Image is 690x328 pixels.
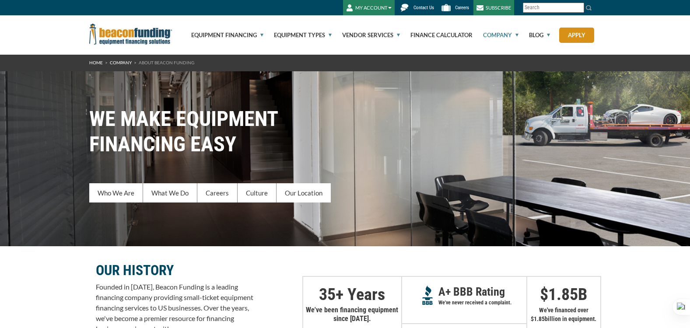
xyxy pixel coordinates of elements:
[181,15,263,55] a: Equipment Financing
[303,290,401,299] p: + Years
[197,183,238,202] a: Careers
[139,60,194,65] span: About Beacon Funding
[96,265,253,276] p: OUR HISTORY
[473,15,518,55] a: Company
[89,24,172,45] img: Beacon Funding Corporation
[575,4,582,11] a: Clear search text
[455,5,469,10] span: Careers
[400,15,473,55] a: Finance Calculator
[319,285,336,304] span: 35
[438,287,526,296] p: A+ BBB Rating
[89,30,172,37] a: Beacon Funding Corporation
[523,3,584,13] input: Search
[264,15,332,55] a: Equipment Types
[438,298,526,307] p: We've never received a complaint.
[422,286,433,305] img: A+ Reputation BBB
[519,15,550,55] a: Blog
[413,5,434,10] span: Contact Us
[277,183,331,202] a: Our Location
[89,60,103,65] a: HOME
[89,183,143,202] a: Who We Are
[534,315,545,322] span: 1.85
[89,106,601,157] h1: WE MAKE EQUIPMENT FINANCING EASY
[527,306,600,323] p: We've financed over $ billion in equipment.
[559,28,594,43] a: Apply
[110,60,132,65] a: Company
[527,290,600,299] p: $ B
[548,285,578,304] span: 1.85
[332,15,400,55] a: Vendor Services
[585,4,592,11] img: Search
[238,183,277,202] a: Culture
[143,183,197,202] a: What We Do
